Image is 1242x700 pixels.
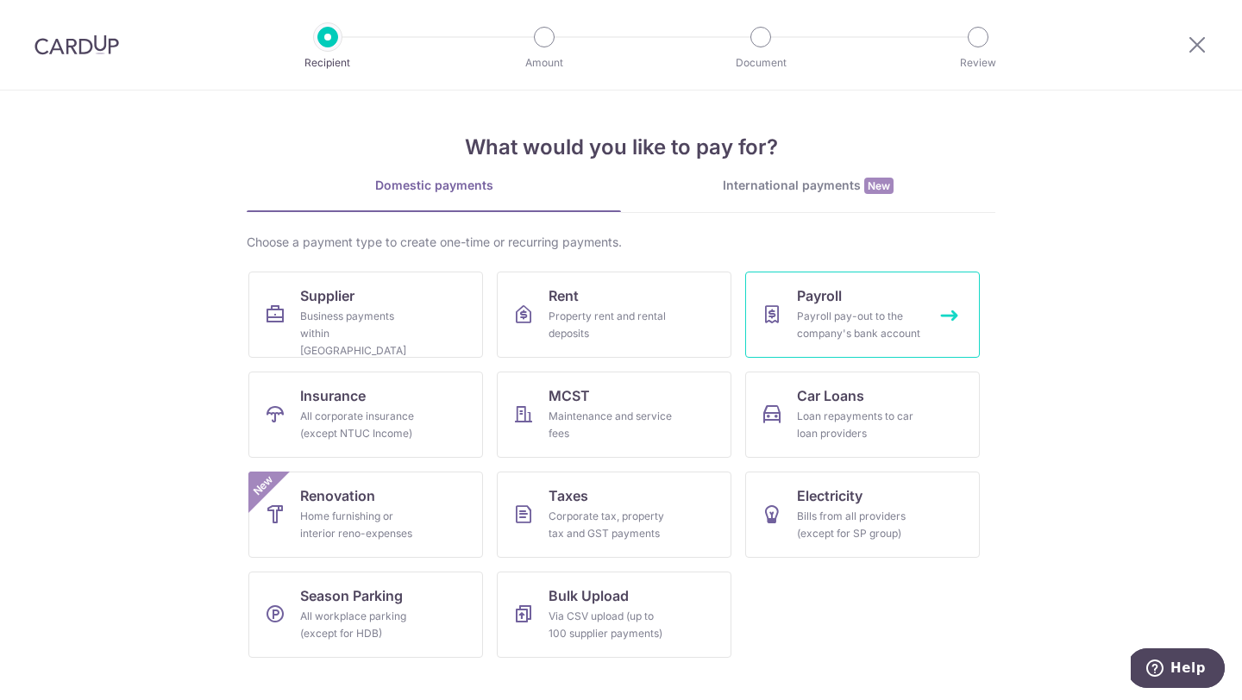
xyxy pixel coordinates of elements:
div: Bills from all providers (except for SP group) [797,508,921,542]
span: New [864,178,894,194]
p: Amount [480,54,608,72]
div: All corporate insurance (except NTUC Income) [300,408,424,442]
img: CardUp [34,34,119,55]
iframe: Opens a widget where you can find more information [1131,648,1225,691]
a: Car LoansLoan repayments to car loan providers [745,372,980,458]
a: PayrollPayroll pay-out to the company's bank account [745,272,980,358]
span: Supplier [300,285,354,306]
p: Document [697,54,825,72]
span: MCST [549,385,590,406]
div: Via CSV upload (up to 100 supplier payments) [549,608,673,642]
h4: What would you like to pay for? [247,132,995,163]
a: Bulk UploadVia CSV upload (up to 100 supplier payments) [497,572,731,658]
a: ElectricityBills from all providers (except for SP group) [745,472,980,558]
div: Loan repayments to car loan providers [797,408,921,442]
span: Rent [549,285,579,306]
div: International payments [621,177,995,195]
div: Corporate tax, property tax and GST payments [549,508,673,542]
a: RenovationHome furnishing or interior reno-expensesNew [248,472,483,558]
span: Payroll [797,285,842,306]
a: RentProperty rent and rental deposits [497,272,731,358]
div: All workplace parking (except for HDB) [300,608,424,642]
div: Maintenance and service fees [549,408,673,442]
div: Property rent and rental deposits [549,308,673,342]
span: Electricity [797,485,862,506]
span: Taxes [549,485,588,506]
span: Bulk Upload [549,585,629,606]
p: Review [914,54,1042,72]
p: Recipient [264,54,392,72]
span: Insurance [300,385,366,406]
div: Payroll pay-out to the company's bank account [797,308,921,342]
a: TaxesCorporate tax, property tax and GST payments [497,472,731,558]
span: Help [40,12,75,28]
a: InsuranceAll corporate insurance (except NTUC Income) [248,372,483,458]
div: Business payments within [GEOGRAPHIC_DATA] [300,308,424,359]
div: Home furnishing or interior reno-expenses [300,508,424,542]
span: Car Loans [797,385,864,406]
a: Season ParkingAll workplace parking (except for HDB) [248,572,483,658]
span: Season Parking [300,585,403,606]
a: SupplierBusiness payments within [GEOGRAPHIC_DATA] [248,272,483,358]
span: New [249,472,278,500]
span: Renovation [300,485,375,506]
div: Choose a payment type to create one-time or recurring payments. [247,234,995,251]
a: MCSTMaintenance and service fees [497,372,731,458]
div: Domestic payments [247,177,621,194]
